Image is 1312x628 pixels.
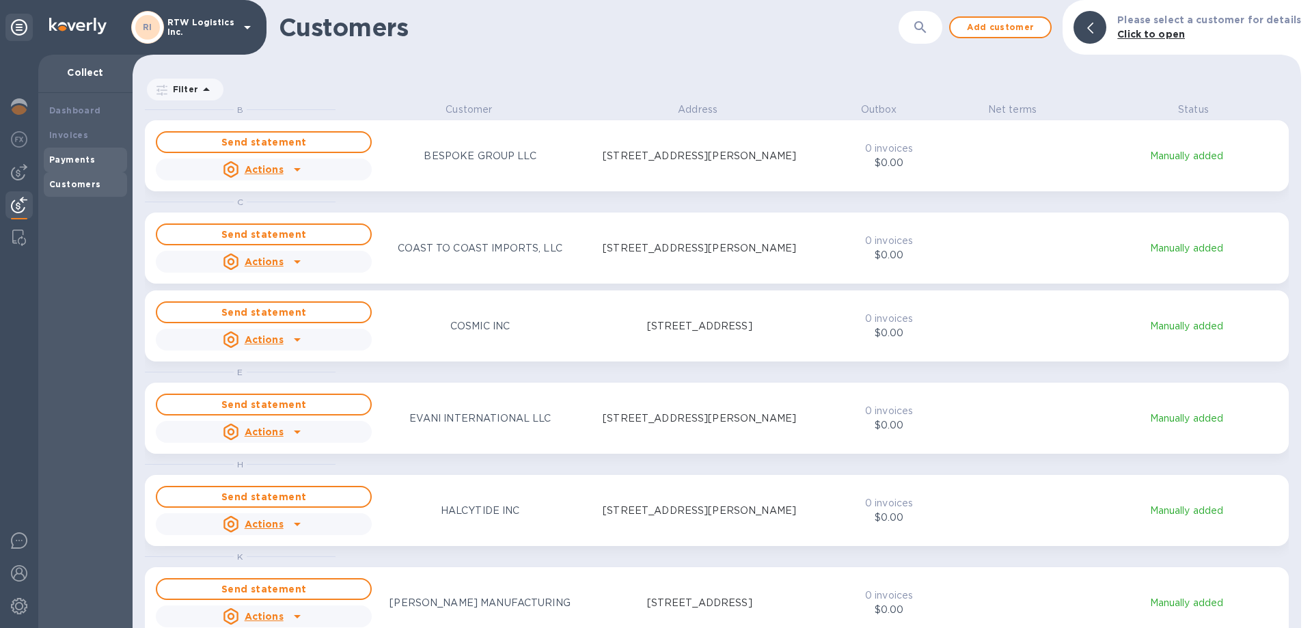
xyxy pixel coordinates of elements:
[145,290,1289,361] button: Send statementActionsCOSMIC INC[STREET_ADDRESS]0 invoices$0.00Manually added
[49,105,101,115] b: Dashboard
[237,367,243,377] span: E
[245,611,284,622] u: Actions
[398,241,562,256] p: COAST TO COAST IMPORTS, LLC
[237,551,243,562] span: K
[11,131,27,148] img: Foreign exchange
[145,103,1301,628] div: grid
[279,13,899,42] h1: Customers
[603,103,793,117] p: Address
[237,105,243,115] span: B
[845,141,933,156] p: 0 invoices
[965,103,1060,117] p: Net terms
[49,154,95,165] b: Payments
[156,394,372,415] button: Send statement
[845,510,933,525] p: $0.00
[237,197,243,207] span: C
[409,411,551,426] p: EVANI INTERNATIONAL LLC
[145,120,1289,191] button: Send statementActionsBESPOKE GROUP LLC[STREET_ADDRESS][PERSON_NAME]0 invoices$0.00Manually added
[143,22,152,32] b: RI
[1093,319,1281,333] p: Manually added
[49,130,88,140] b: Invoices
[167,18,236,37] p: RTW Logistics Inc.
[831,103,926,117] p: Outbox
[1117,14,1301,25] b: Please select a customer for details
[49,18,107,34] img: Logo
[603,504,796,518] p: [STREET_ADDRESS][PERSON_NAME]
[603,241,796,256] p: [STREET_ADDRESS][PERSON_NAME]
[237,459,243,469] span: H
[168,581,359,597] span: Send statement
[156,223,372,245] button: Send statement
[845,404,933,418] p: 0 invoices
[168,396,359,413] span: Send statement
[156,131,372,153] button: Send statement
[168,134,359,150] span: Send statement
[156,486,372,508] button: Send statement
[1093,149,1281,163] p: Manually added
[1093,241,1281,256] p: Manually added
[1093,411,1281,426] p: Manually added
[845,326,933,340] p: $0.00
[1117,29,1185,40] b: Click to open
[845,312,933,326] p: 0 invoices
[145,383,1289,454] button: Send statementActionsEVANI INTERNATIONAL LLC[STREET_ADDRESS][PERSON_NAME]0 invoices$0.00Manually ...
[5,14,33,41] div: Unpin categories
[845,248,933,262] p: $0.00
[647,596,752,610] p: [STREET_ADDRESS]
[245,256,284,267] u: Actions
[845,496,933,510] p: 0 invoices
[845,234,933,248] p: 0 invoices
[603,149,796,163] p: [STREET_ADDRESS][PERSON_NAME]
[603,411,796,426] p: [STREET_ADDRESS][PERSON_NAME]
[168,304,359,320] span: Send statement
[389,596,571,610] p: [PERSON_NAME] MANUFACTURING
[845,418,933,433] p: $0.00
[156,578,372,600] button: Send statement
[49,66,122,79] p: Collect
[245,519,284,530] u: Actions
[450,319,510,333] p: COSMIC INC
[245,426,284,437] u: Actions
[845,156,933,170] p: $0.00
[168,489,359,505] span: Send statement
[441,504,520,518] p: HALCYTIDE INC
[168,226,359,243] span: Send statement
[145,213,1289,284] button: Send statementActionsCOAST TO COAST IMPORTS, LLC[STREET_ADDRESS][PERSON_NAME]0 invoices$0.00Manua...
[245,334,284,345] u: Actions
[1093,596,1281,610] p: Manually added
[949,16,1052,38] button: Add customer
[49,179,101,189] b: Customers
[1098,103,1289,117] p: Status
[424,149,536,163] p: BESPOKE GROUP LLC
[845,588,933,603] p: 0 invoices
[647,319,752,333] p: [STREET_ADDRESS]
[245,164,284,175] u: Actions
[374,103,564,117] p: Customer
[845,603,933,617] p: $0.00
[145,475,1289,546] button: Send statementActionsHALCYTIDE INC[STREET_ADDRESS][PERSON_NAME]0 invoices$0.00Manually added
[167,83,198,95] p: Filter
[156,301,372,323] button: Send statement
[961,19,1039,36] span: Add customer
[1093,504,1281,518] p: Manually added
